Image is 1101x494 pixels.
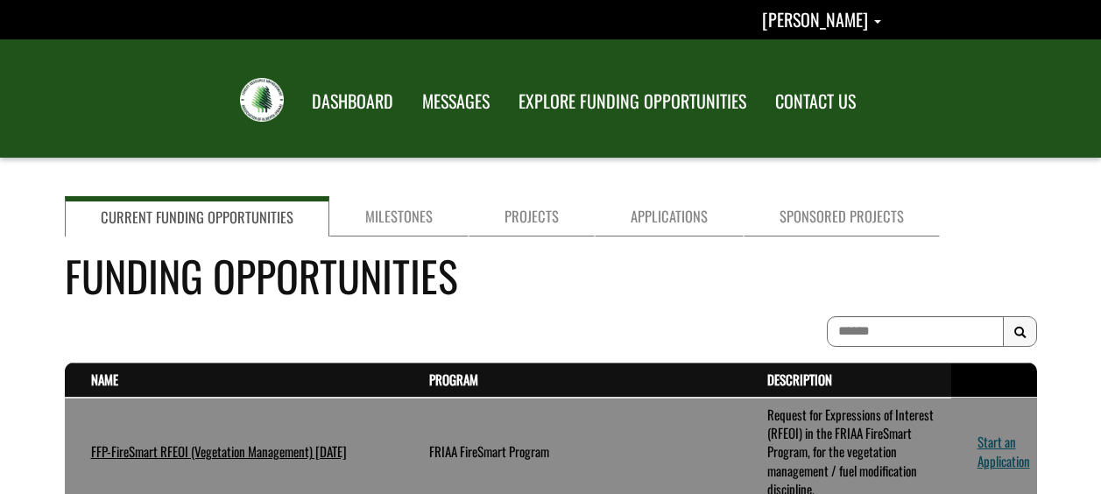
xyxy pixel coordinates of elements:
a: EXPLORE FUNDING OPPORTUNITIES [505,80,759,123]
a: Start an Application [977,432,1030,469]
a: Name [91,370,118,389]
a: Milestones [329,196,469,236]
nav: Main Navigation [296,74,869,123]
a: Description [767,370,832,389]
a: FFP-FireSmart RFEOI (Vegetation Management) [DATE] [91,441,347,461]
a: Current Funding Opportunities [65,196,329,236]
a: Sponsored Projects [744,196,940,236]
a: CONTACT US [762,80,869,123]
a: Program [429,370,478,389]
a: MESSAGES [409,80,503,123]
input: To search on partial text, use the asterisk (*) wildcard character. [827,316,1004,347]
a: Peter Bird [762,6,881,32]
a: Applications [595,196,744,236]
h4: Funding Opportunities [65,244,1037,307]
a: Projects [469,196,595,236]
span: [PERSON_NAME] [762,6,868,32]
a: DASHBOARD [299,80,406,123]
button: Search Results [1003,316,1037,348]
img: FRIAA Submissions Portal [240,78,284,122]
